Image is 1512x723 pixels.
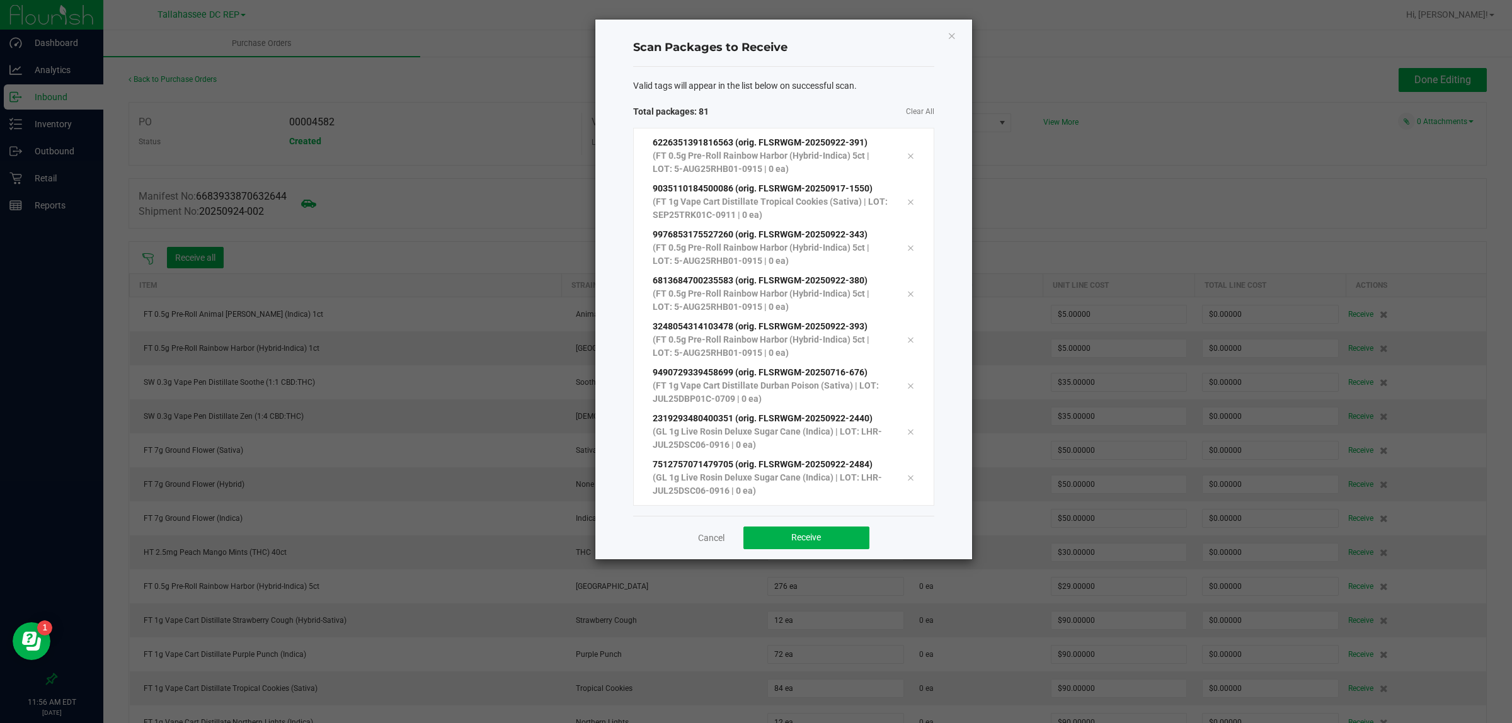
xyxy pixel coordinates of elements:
a: Cancel [698,532,724,544]
iframe: Resource center unread badge [37,620,52,635]
span: 2319293480400351 (orig. FLSRWGM-20250922-2440) [653,413,873,423]
p: (FT 1g Vape Cart Distillate Durban Poison (Sativa) | LOT: JUL25DBP01C-0709 | 0 ea) [653,379,888,406]
div: Remove tag [897,332,924,347]
span: Valid tags will appear in the list below on successful scan. [633,79,857,93]
div: Remove tag [897,194,924,209]
div: Remove tag [897,470,924,485]
div: Remove tag [897,148,924,163]
p: (FT 0.5g Pre-Roll Rainbow Harbor (Hybrid-Indica) 5ct | LOT: 5-AUG25RHB01-0915 | 0 ea) [653,333,888,360]
a: Clear All [906,106,934,117]
span: 9976853175527260 (orig. FLSRWGM-20250922-343) [653,229,868,239]
p: (GL 1g Live Rosin Deluxe Sugar Cane (Indica) | LOT: LHR-JUL25DSC06-0916 | 0 ea) [653,425,888,452]
span: 3248054314103478 (orig. FLSRWGM-20250922-393) [653,321,868,331]
iframe: Resource center [13,622,50,660]
p: (FT 0.5g Pre-Roll Rainbow Harbor (Hybrid-Indica) 5ct | LOT: 5-AUG25RHB01-0915 | 0 ea) [653,241,888,268]
span: 6226351391816563 (orig. FLSRWGM-20250922-391) [653,137,868,147]
div: Remove tag [897,424,924,439]
span: 9035110184500086 (orig. FLSRWGM-20250917-1550) [653,183,873,193]
p: (FT 0.5g Pre-Roll Rainbow Harbor (Hybrid-Indica) 5ct | LOT: 5-AUG25RHB01-0915 | 0 ea) [653,149,888,176]
span: Receive [791,532,821,542]
div: Remove tag [897,286,924,301]
button: Receive [743,527,869,549]
p: (GL 1g Live Rosin Deluxe Sugar Cane (Indica) | LOT: LHR-JUL25DSC06-0916 | 0 ea) [653,471,888,498]
h4: Scan Packages to Receive [633,40,934,56]
span: Total packages: 81 [633,105,784,118]
div: Remove tag [897,240,924,255]
span: 9490729339458699 (orig. FLSRWGM-20250716-676) [653,367,868,377]
p: (FT 1g Vape Cart Distillate Tropical Cookies (Sativa) | LOT: SEP25TRK01C-0911 | 0 ea) [653,195,888,222]
span: 7512757071479705 (orig. FLSRWGM-20250922-2484) [653,459,873,469]
button: Close [948,28,956,43]
span: 6813684700235583 (orig. FLSRWGM-20250922-380) [653,275,868,285]
p: (FT 0.5g Pre-Roll Rainbow Harbor (Hybrid-Indica) 5ct | LOT: 5-AUG25RHB01-0915 | 0 ea) [653,287,888,314]
div: Remove tag [897,378,924,393]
